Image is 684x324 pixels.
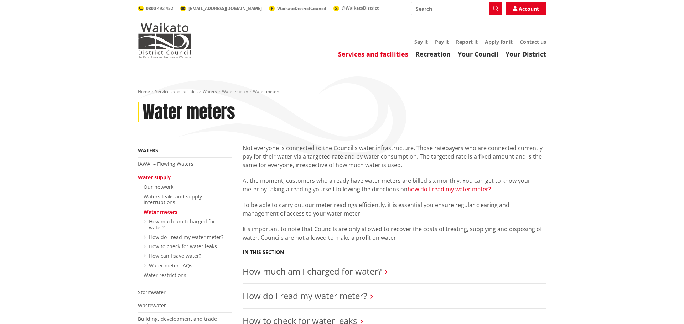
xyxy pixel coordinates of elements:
p: Not everyone is connected to the Council's water infrastructure. Those ratepayers who are connect... [243,144,546,169]
a: Services and facilities [155,89,198,95]
a: Pay it [435,38,449,45]
h1: Water meters [142,102,235,123]
a: How to check for water leaks [149,243,217,250]
img: Waikato District Council - Te Kaunihera aa Takiwaa o Waikato [138,23,191,58]
a: Apply for it [485,38,513,45]
a: [EMAIL_ADDRESS][DOMAIN_NAME] [180,5,262,11]
a: Water restrictions [144,272,186,278]
a: Water meter FAQs [149,262,192,269]
span: [EMAIL_ADDRESS][DOMAIN_NAME] [188,5,262,11]
a: Report it [456,38,478,45]
a: Wastewater [138,302,166,309]
a: WaikatoDistrictCouncil [269,5,326,11]
h5: In this section [243,249,284,255]
a: How much am I charged for water? [149,218,215,231]
a: Your District [506,50,546,58]
a: Our network [144,184,173,190]
a: Your Council [458,50,498,58]
p: To be able to carry out our meter readings efficiently, it is essential you ensure regular cleari... [243,201,546,218]
a: Water supply [138,174,171,181]
a: Stormwater [138,289,166,296]
a: Water meters [144,208,177,215]
a: Waters [138,147,158,154]
span: @WaikatoDistrict [342,5,379,11]
a: Services and facilities [338,50,408,58]
span: 0800 492 452 [146,5,173,11]
a: How do I read my water meter? [243,290,367,302]
a: Waters leaks and supply interruptions [144,193,202,206]
a: Waters [203,89,217,95]
a: Contact us [520,38,546,45]
a: How much am I charged for water? [243,265,382,277]
a: How do I read my water meter? [149,234,223,240]
a: @WaikatoDistrict [333,5,379,11]
a: Water supply [222,89,248,95]
p: At the moment, customers who already have water meters are billed six monthly, You can get to kno... [243,176,546,193]
a: How can I save water? [149,253,201,259]
p: It's important to note that Councils are only allowed to recover the costs of treating, supplying... [243,225,546,242]
a: 0800 492 452 [138,5,173,11]
span: Water meters [253,89,280,95]
a: Say it [414,38,428,45]
a: Recreation [415,50,451,58]
a: IAWAI – Flowing Waters [138,160,193,167]
a: how do I read my water meter? [408,185,491,193]
a: Account [506,2,546,15]
nav: breadcrumb [138,89,546,95]
input: Search input [411,2,502,15]
span: WaikatoDistrictCouncil [277,5,326,11]
a: Home [138,89,150,95]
